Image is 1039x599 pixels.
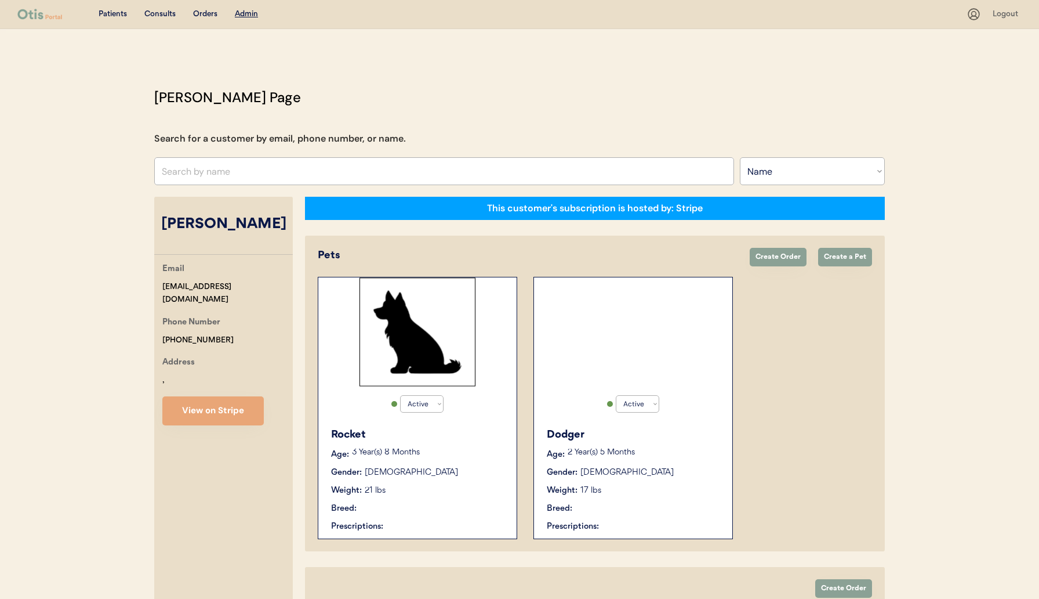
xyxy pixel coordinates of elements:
div: Email [162,262,184,277]
div: Address [162,356,195,370]
div: Patients [99,9,127,20]
div: , [162,374,165,387]
div: Prescriptions: [547,521,599,533]
button: Create Order [750,248,807,266]
div: Search for a customer by email, phone number, or name. [154,132,406,146]
div: Dodger [547,427,721,443]
p: 3 Year(s) 8 Months [352,449,505,457]
button: Create Order [815,579,872,598]
div: 21 lbs [365,485,386,497]
u: Admin [235,10,258,18]
div: [EMAIL_ADDRESS][DOMAIN_NAME] [162,280,293,307]
div: Breed: [331,503,357,515]
div: [DEMOGRAPHIC_DATA] [365,467,458,479]
div: Rocket [331,427,505,443]
button: Create a Pet [818,248,872,266]
img: yH5BAEAAAAALAAAAAABAAEAAAIBRAA7 [575,277,691,387]
div: This customer's subscription is hosted by: Stripe [487,202,703,215]
div: Consults [144,9,176,20]
div: Orders [193,9,217,20]
div: Gender: [547,467,577,479]
div: [DEMOGRAPHIC_DATA] [580,467,674,479]
div: Prescriptions: [331,521,383,533]
img: Rectangle%2029.svg [359,277,475,387]
div: [PERSON_NAME] Page [154,87,301,108]
div: Breed: [547,503,572,515]
div: Weight: [331,485,362,497]
div: Weight: [547,485,577,497]
div: Pets [318,248,738,264]
div: Age: [331,449,349,461]
div: Gender: [331,467,362,479]
input: Search by name [154,157,734,185]
div: Logout [993,9,1022,20]
div: 17 lbs [580,485,601,497]
div: Phone Number [162,316,220,330]
button: View on Stripe [162,396,264,425]
p: 2 Year(s) 5 Months [568,449,721,457]
div: [PHONE_NUMBER] [162,334,234,347]
div: [PERSON_NAME] [154,214,293,236]
div: Age: [547,449,565,461]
